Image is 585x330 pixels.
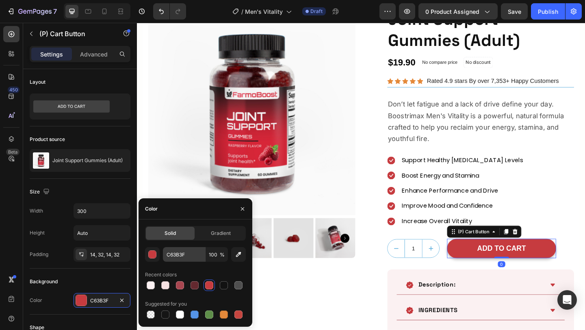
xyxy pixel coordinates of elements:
[145,271,177,278] div: Recent colors
[508,8,521,15] span: Save
[291,236,310,255] input: quantity
[52,158,123,163] p: Joint Support Gummies (Adult)
[531,3,565,20] button: Publish
[392,259,401,266] div: 0
[3,3,61,20] button: 7
[80,50,108,59] p: Advanced
[347,224,385,231] div: (P) Cart Button
[220,251,225,258] span: %
[288,161,372,172] p: Boost Energy and Stamina
[501,3,528,20] button: Save
[288,193,387,205] p: Improve Mood and Confidence
[418,3,498,20] button: 0 product assigned
[6,149,19,155] div: Beta
[53,7,57,16] p: 7
[310,236,329,255] button: increment
[288,177,393,189] p: Enhance Performance and Drive
[241,7,243,16] span: /
[8,87,19,93] div: 450
[33,152,49,169] img: product feature img
[306,280,347,289] strong: Description:
[90,251,128,258] div: 14, 32, 14, 32
[40,50,63,59] p: Settings
[74,204,130,218] input: Auto
[163,247,205,262] input: Eg: FFFFFF
[145,205,158,213] div: Color
[425,7,479,16] span: 0 product assigned
[273,236,291,255] button: decrement
[30,78,45,86] div: Layout
[310,8,323,15] span: Draft
[137,23,585,330] iframe: Design area
[288,144,420,156] p: Support Healthy [MEDICAL_DATA] Levels
[74,226,130,240] input: Auto
[30,251,48,258] div: Padding
[39,29,108,39] p: (P) Cart Button
[310,41,349,46] p: No compare price
[273,82,474,132] p: Don’t let fatigue and a lack of drive define your day. Boostrimax Men's Vitality is a powerful, n...
[165,230,176,237] span: Solid
[153,3,186,20] div: Undo/Redo
[30,207,43,215] div: Width
[337,235,456,256] button: ADD TO CART
[315,58,459,69] p: Rated 4.9 stars By over 7,353+ Happy Customers
[288,210,364,222] p: Increase Overall Vitality
[30,297,42,304] div: Color
[90,297,114,304] div: C63B3F
[306,307,349,319] p: INGREDIENTS
[557,290,577,310] div: Open Intercom Messenger
[221,230,231,239] button: Carousel Next Arrow
[211,230,231,237] span: Gradient
[30,229,45,237] div: Height
[538,7,558,16] div: Publish
[30,187,51,198] div: Size
[272,36,303,50] div: $19.90
[30,278,58,285] div: Background
[370,241,423,251] div: ADD TO CART
[30,136,65,143] div: Product source
[245,7,283,16] span: Men's Vitality
[145,300,187,308] div: Suggested for you
[357,39,385,47] p: No discount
